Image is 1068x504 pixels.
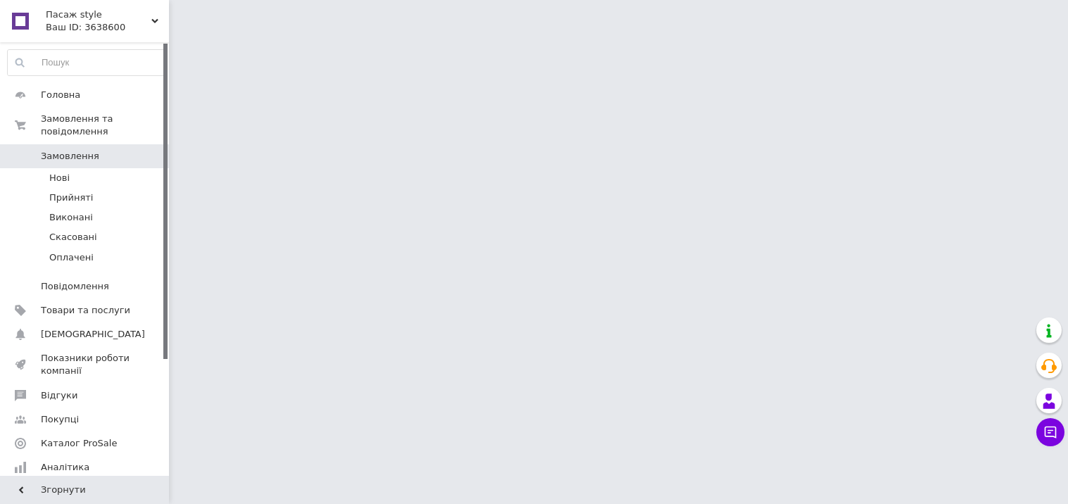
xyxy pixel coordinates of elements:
[49,231,97,244] span: Скасовані
[41,304,130,317] span: Товари та послуги
[41,352,130,377] span: Показники роботи компанії
[49,251,94,264] span: Оплачені
[46,21,169,34] div: Ваш ID: 3638600
[41,150,99,163] span: Замовлення
[41,89,80,101] span: Головна
[49,172,70,184] span: Нові
[41,437,117,450] span: Каталог ProSale
[41,389,77,402] span: Відгуки
[8,50,165,75] input: Пошук
[46,8,151,21] span: Пасаж style
[41,113,169,138] span: Замовлення та повідомлення
[1036,418,1064,446] button: Чат з покупцем
[41,413,79,426] span: Покупці
[49,191,93,204] span: Прийняті
[41,328,145,341] span: [DEMOGRAPHIC_DATA]
[41,461,89,474] span: Аналітика
[49,211,93,224] span: Виконані
[41,280,109,293] span: Повідомлення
